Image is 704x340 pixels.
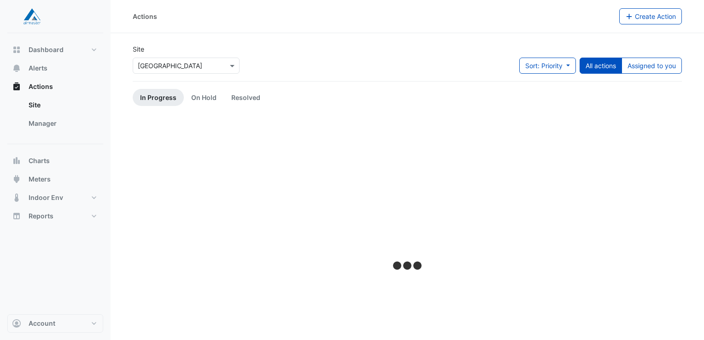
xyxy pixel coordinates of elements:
button: Reports [7,207,103,225]
span: Actions [29,82,53,91]
app-icon: Indoor Env [12,193,21,202]
div: Actions [133,12,157,21]
button: Sort: Priority [519,58,576,74]
span: Meters [29,175,51,184]
app-icon: Alerts [12,64,21,73]
button: Account [7,314,103,333]
img: Company Logo [11,7,53,26]
app-icon: Charts [12,156,21,165]
app-icon: Reports [12,211,21,221]
button: Meters [7,170,103,188]
app-icon: Dashboard [12,45,21,54]
button: Create Action [619,8,682,24]
div: Actions [7,96,103,136]
a: On Hold [184,89,224,106]
button: Charts [7,152,103,170]
span: Alerts [29,64,47,73]
span: Create Action [635,12,676,20]
button: Indoor Env [7,188,103,207]
a: Manager [21,114,103,133]
button: Actions [7,77,103,96]
span: Sort: Priority [525,62,563,70]
app-icon: Meters [12,175,21,184]
button: All actions [580,58,622,74]
span: Indoor Env [29,193,63,202]
button: Dashboard [7,41,103,59]
span: Reports [29,211,53,221]
a: Site [21,96,103,114]
app-icon: Actions [12,82,21,91]
span: Dashboard [29,45,64,54]
label: Site [133,44,144,54]
button: Alerts [7,59,103,77]
span: Account [29,319,55,328]
a: In Progress [133,89,184,106]
a: Resolved [224,89,268,106]
span: Charts [29,156,50,165]
button: Assigned to you [622,58,682,74]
